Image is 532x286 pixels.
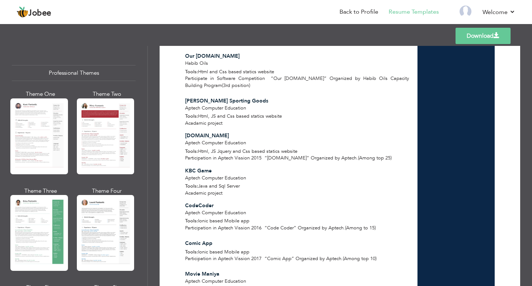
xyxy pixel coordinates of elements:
span: Html, JS and Css based statics website [198,113,282,120]
span: Our [DOMAIN_NAME] [185,53,240,60]
span: CodeCoder [185,202,214,209]
span: Aptech Computer Education [185,139,246,146]
div: Academic project [181,190,413,197]
span: Html, JS Jquery and Css based statics website [198,148,297,155]
p: Participation in Aptech Vission 2017 “Comic App” Organized by Aptech.(Among top 10) [185,255,409,262]
span: Tools: [185,148,198,155]
span: Habib oils [185,60,208,67]
div: Acadamic project [181,120,413,127]
div: Theme Four [78,187,136,195]
span: Movie Maniya [185,270,219,277]
div: Theme One [12,90,69,98]
span: [DOMAIN_NAME] [185,132,229,139]
span: Tools: [185,68,198,75]
a: Jobee [17,6,51,18]
span: Java and Sql Server [198,183,240,189]
span: Tools: [185,113,198,120]
div: Theme Three [12,187,69,195]
span: Aptech Computer Education [185,105,246,111]
span: Html and Css based statics website [198,68,274,75]
span: Aptech Computer Education [185,209,246,216]
div: Theme Two [78,90,136,98]
a: Resume Templates [389,8,439,16]
span: Ionic based Mobile app [198,249,249,255]
span: Jobee [28,9,51,17]
img: Profile Img [460,6,471,17]
span: Ionic based Mobile app [198,218,249,224]
p: Participate in Software Competition “Our [DOMAIN_NAME]” Organized by Habib Oils Capacity Building... [185,75,409,89]
span: [PERSON_NAME] Sporting Goods [185,97,268,104]
span: Comic App [185,240,212,247]
span: Tools: [185,249,198,255]
div: Participation in Aptech Vission 2015 “[DOMAIN_NAME]” Organized by Aptech.(Among top 25) [181,155,413,162]
a: Welcome [482,8,515,17]
span: Tools: [185,183,198,189]
span: Aptech Computer Education [185,278,246,285]
a: Back to Profile [340,8,378,16]
span: Tools: [185,218,198,224]
img: jobee.io [17,6,28,18]
p: Participation in Aptech Vission 2016 “Code Coder” Organized by Aptech.(Among to 15) [185,225,409,232]
span: Aptech Computer Education [185,175,246,181]
div: Professional Themes [12,65,136,81]
a: Download [456,28,511,44]
span: KBC Game [185,167,212,174]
